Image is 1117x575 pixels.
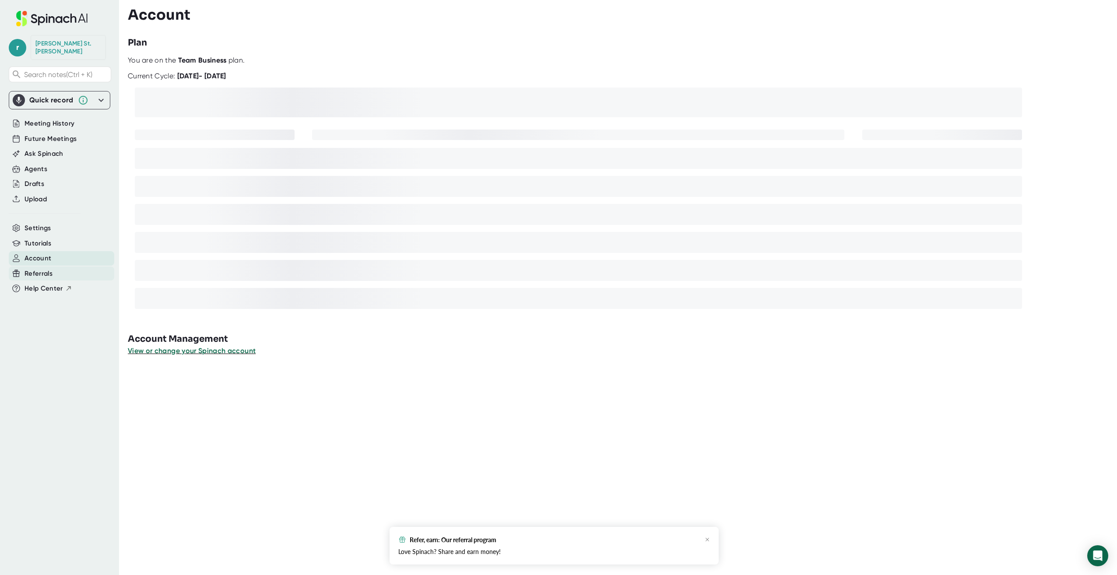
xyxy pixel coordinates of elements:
[25,164,47,174] button: Agents
[1087,545,1108,566] div: Open Intercom Messenger
[128,56,1113,65] div: You are on the plan.
[25,269,53,279] button: Referrals
[9,39,26,56] span: r
[128,347,256,355] span: View or change your Spinach account
[24,70,92,79] span: Search notes (Ctrl + K)
[13,91,106,109] div: Quick record
[25,238,51,249] button: Tutorials
[25,284,72,294] button: Help Center
[25,284,63,294] span: Help Center
[177,72,226,80] b: [DATE] - [DATE]
[128,346,256,356] button: View or change your Spinach account
[128,36,147,49] h3: Plan
[25,223,51,233] button: Settings
[29,96,74,105] div: Quick record
[25,179,44,189] button: Drafts
[25,119,74,129] button: Meeting History
[25,134,77,144] button: Future Meetings
[35,40,101,55] div: Ryan St. John
[128,333,1117,346] h3: Account Management
[25,194,47,204] button: Upload
[25,253,51,263] button: Account
[128,7,190,23] h3: Account
[178,56,227,64] b: Team Business
[128,72,226,81] div: Current Cycle:
[25,149,63,159] button: Ask Spinach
